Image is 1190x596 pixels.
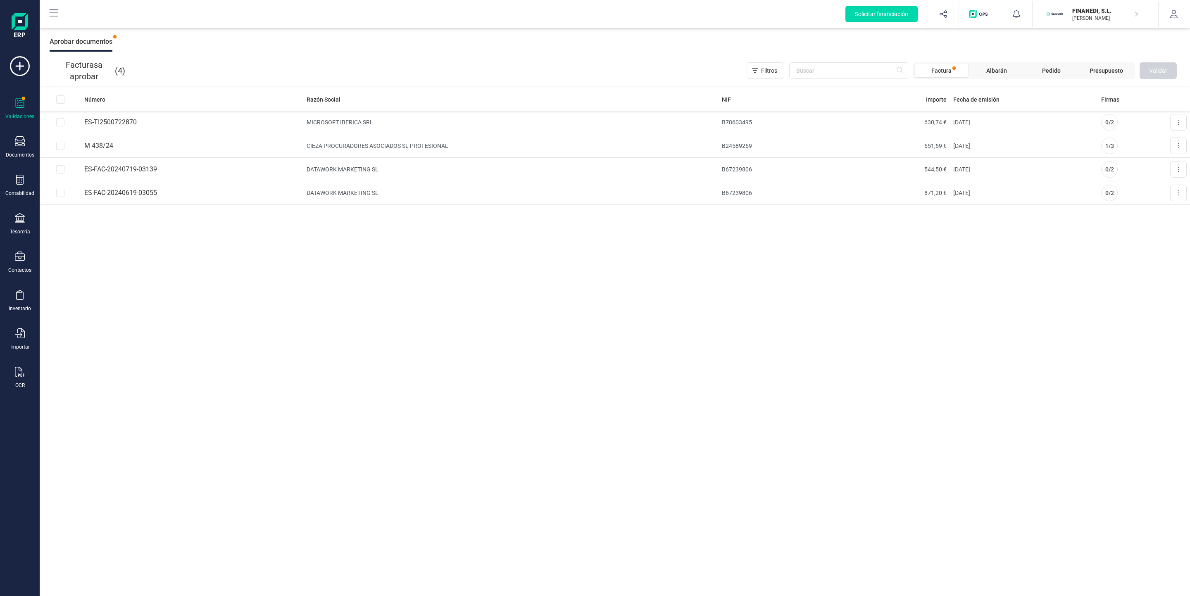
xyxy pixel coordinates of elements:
td: [DATE] [950,158,1098,181]
td: [DATE] [950,181,1098,205]
span: 4 [118,65,122,76]
span: Facturas a aprobar [53,59,115,82]
span: 0 / 2 [1105,165,1114,173]
span: Importe [926,95,947,104]
span: Albarán [986,66,1007,75]
p: FINANEDI, S.L. [1072,7,1138,15]
p: [PERSON_NAME] [1072,15,1138,21]
span: Solicitar financiación [855,10,908,18]
span: 0 / 2 [1105,118,1114,126]
div: Inventario [9,305,31,312]
div: Validaciones [5,113,34,120]
td: CIEZA PROCURADORES ASOCIADOS SL PROFESIONAL [303,134,719,158]
div: Row Selected 6bae7630-e4cf-4d13-90d5-c75f75ba221c [56,118,64,126]
div: Row Selected cfc87771-0443-4a06-b6b5-6efebf5f8c5a [56,165,64,173]
img: FI [1046,5,1064,23]
div: Row Selected 6c4ac037-694b-4cfb-9489-536d19c8ecc4 [56,142,64,150]
span: 1 / 3 [1105,142,1114,150]
td: ES-FAC-20240619-03055 [81,181,303,205]
div: Tesorería [10,228,30,235]
button: FIFINANEDI, S.L.[PERSON_NAME] [1042,1,1148,27]
img: Logo Finanedi [12,13,28,40]
td: 651,59 € [834,134,950,158]
td: B67239806 [719,158,834,181]
button: Solicitar financiación [845,6,918,22]
p: ( ) [53,59,125,82]
div: All items unselected [56,95,64,104]
span: Factura [931,66,952,75]
td: [DATE] [950,134,1098,158]
span: NIF [722,95,731,104]
td: DATAWORK MARKETING SL [303,158,719,181]
button: Validar [1140,62,1177,79]
div: Row Selected 7d5d9152-5233-49f2-ad12-15fad9903388 [56,189,64,197]
td: [DATE] [950,111,1098,134]
div: OCR [15,382,25,389]
div: Documentos [6,152,34,158]
td: 630,74 € [834,111,950,134]
span: Filtros [761,66,777,75]
td: M 438/24 [81,134,303,158]
span: Razón Social [307,95,340,104]
div: Importar [10,344,30,350]
td: 871,20 € [834,181,950,205]
div: Contabilidad [5,190,34,197]
span: 0 / 2 [1105,189,1114,197]
button: Filtros [747,62,784,79]
span: Firmas [1101,95,1119,104]
span: Pedido [1042,66,1061,75]
td: DATAWORK MARKETING SL [303,181,719,205]
button: Logo de OPS [964,1,996,27]
td: B78603495 [719,111,834,134]
input: Buscar [789,62,908,79]
td: ES-FAC-20240719-03139 [81,158,303,181]
img: Logo de OPS [969,10,991,18]
span: Número [84,95,105,104]
td: MICROSOFT IBERICA SRL [303,111,719,134]
td: 544,50 € [834,158,950,181]
td: ES-TI2500722870 [81,111,303,134]
span: Presupuesto [1090,66,1123,75]
span: Fecha de emisión [953,95,1000,104]
div: Contactos [8,267,31,273]
td: B67239806 [719,181,834,205]
div: Aprobar documentos [50,32,112,52]
td: B24589269 [719,134,834,158]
